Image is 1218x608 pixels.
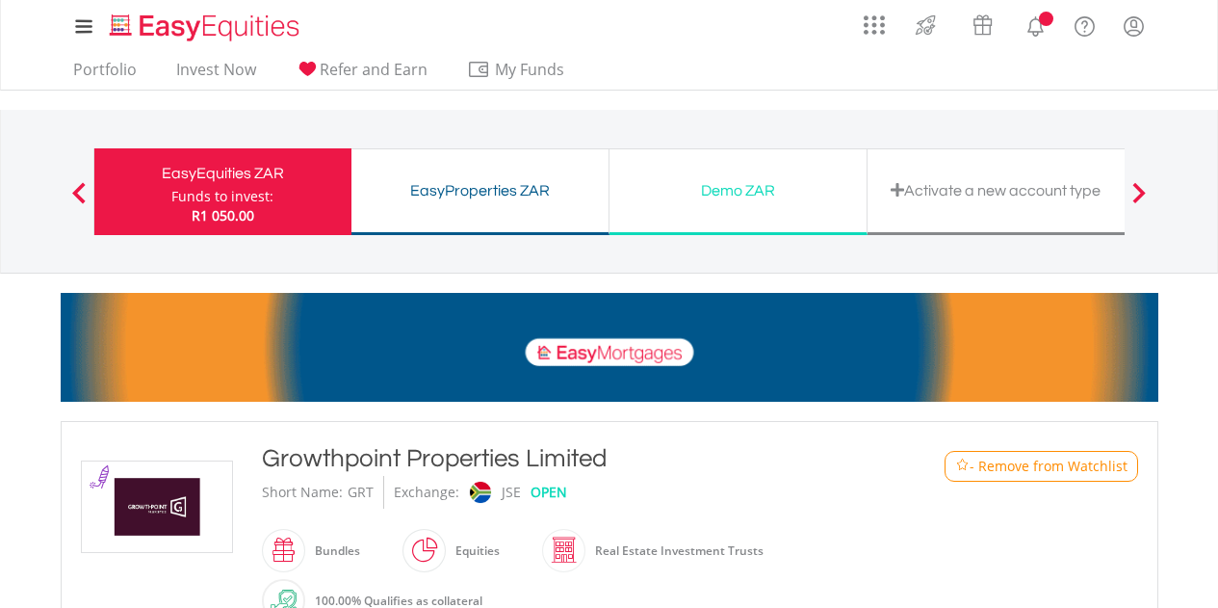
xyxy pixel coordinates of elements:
[864,14,885,36] img: grid-menu-icon.svg
[288,60,435,90] a: Refer and Earn
[967,10,998,40] img: vouchers-v2.svg
[469,482,490,503] img: jse.png
[320,59,428,80] span: Refer and Earn
[262,441,867,476] div: Growthpoint Properties Limited
[954,5,1011,40] a: Vouchers
[171,187,273,206] div: Funds to invest:
[467,57,593,82] span: My Funds
[1060,5,1109,43] a: FAQ's and Support
[394,476,459,509] div: Exchange:
[970,457,1127,476] span: - Remove from Watchlist
[168,60,264,90] a: Invest Now
[85,462,229,552] img: EQU.ZA.GRT.png
[879,177,1113,204] div: Activate a new account type
[106,12,307,43] img: EasyEquities_Logo.png
[531,476,567,509] div: OPEN
[851,5,897,36] a: AppsGrid
[446,528,500,574] div: Equities
[348,476,374,509] div: GRT
[585,528,764,574] div: Real Estate Investment Trusts
[61,293,1158,402] img: EasyMortage Promotion Banner
[192,206,254,225] span: R1 050.00
[1109,5,1158,47] a: My Profile
[1011,5,1060,43] a: Notifications
[621,177,855,204] div: Demo ZAR
[910,10,942,40] img: thrive-v2.svg
[955,459,970,473] img: Watchlist
[106,160,340,187] div: EasyEquities ZAR
[363,177,597,204] div: EasyProperties ZAR
[502,476,521,509] div: JSE
[945,451,1138,482] button: Watchlist - Remove from Watchlist
[65,60,144,90] a: Portfolio
[262,476,343,509] div: Short Name:
[305,528,360,574] div: Bundles
[102,5,307,43] a: Home page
